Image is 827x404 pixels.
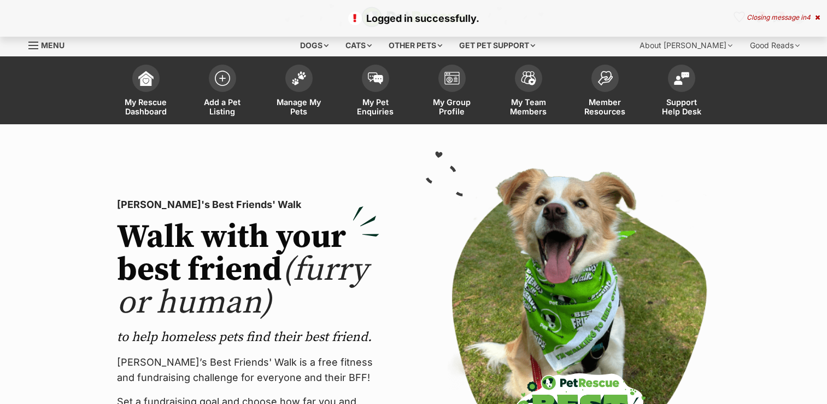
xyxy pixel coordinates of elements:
div: Good Reads [742,34,807,56]
span: Member Resources [580,97,630,116]
span: (furry or human) [117,250,368,324]
div: Other pets [381,34,450,56]
a: Support Help Desk [643,59,720,124]
a: My Group Profile [414,59,490,124]
p: [PERSON_NAME]'s Best Friends' Walk [117,197,379,212]
img: member-resources-icon-8e73f808a243e03378d46382f2149f9095a855e16c252ad45f914b54edf8863c.svg [597,71,613,85]
img: add-pet-listing-icon-0afa8454b4691262ce3f59096e99ab1cd57d4a30225e0717b998d2c9b9846f56.svg [215,71,230,86]
a: My Rescue Dashboard [108,59,184,124]
a: My Team Members [490,59,567,124]
div: Cats [338,34,379,56]
img: help-desk-icon-fdf02630f3aa405de69fd3d07c3f3aa587a6932b1a1747fa1d2bba05be0121f9.svg [674,72,689,85]
p: to help homeless pets find their best friend. [117,328,379,346]
span: Add a Pet Listing [198,97,247,116]
a: Add a Pet Listing [184,59,261,124]
span: Menu [41,41,64,50]
a: My Pet Enquiries [337,59,414,124]
div: Dogs [292,34,336,56]
span: Support Help Desk [657,97,706,116]
img: pet-enquiries-icon-7e3ad2cf08bfb03b45e93fb7055b45f3efa6380592205ae92323e6603595dc1f.svg [368,72,383,84]
span: My Rescue Dashboard [121,97,171,116]
img: dashboard-icon-eb2f2d2d3e046f16d808141f083e7271f6b2e854fb5c12c21221c1fb7104beca.svg [138,71,154,86]
div: About [PERSON_NAME] [632,34,740,56]
span: My Group Profile [427,97,477,116]
a: Manage My Pets [261,59,337,124]
img: manage-my-pets-icon-02211641906a0b7f246fdf0571729dbe1e7629f14944591b6c1af311fb30b64b.svg [291,71,307,85]
a: Member Resources [567,59,643,124]
img: group-profile-icon-3fa3cf56718a62981997c0bc7e787c4b2cf8bcc04b72c1350f741eb67cf2f40e.svg [444,72,460,85]
a: Menu [28,34,72,54]
span: My Pet Enquiries [351,97,400,116]
div: Get pet support [451,34,543,56]
h2: Walk with your best friend [117,221,379,320]
span: Manage My Pets [274,97,324,116]
p: [PERSON_NAME]’s Best Friends' Walk is a free fitness and fundraising challenge for everyone and t... [117,355,379,385]
img: team-members-icon-5396bd8760b3fe7c0b43da4ab00e1e3bb1a5d9ba89233759b79545d2d3fc5d0d.svg [521,71,536,85]
span: My Team Members [504,97,553,116]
